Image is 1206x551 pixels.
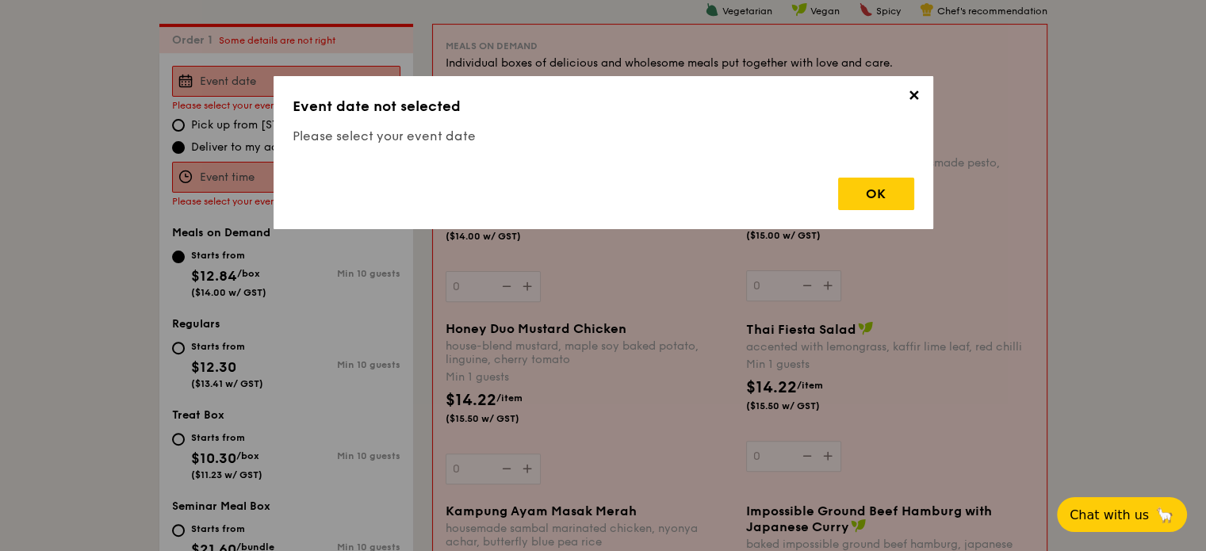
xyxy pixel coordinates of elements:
button: Chat with us🦙 [1057,497,1187,532]
h4: Please select your event date [293,127,914,146]
h3: Event date not selected [293,95,914,117]
div: OK [838,178,914,210]
span: ✕ [903,87,925,109]
span: Chat with us [1070,507,1149,522]
span: 🦙 [1155,506,1174,524]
